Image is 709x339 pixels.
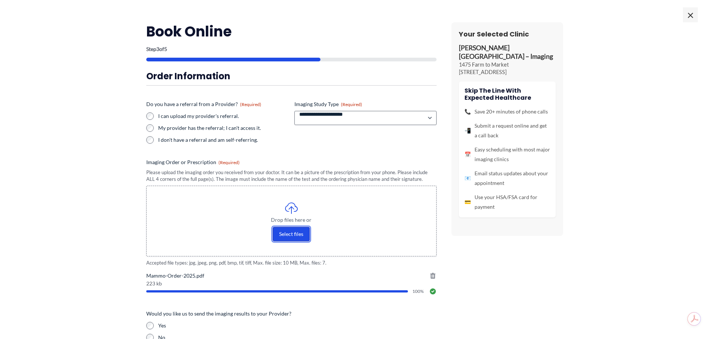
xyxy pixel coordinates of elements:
[464,145,550,164] li: Easy scheduling with most major imaging clinics
[464,192,550,212] li: Use your HSA/FSA card for payment
[240,102,261,107] span: (Required)
[158,112,288,120] label: I can upload my provider's referral.
[164,46,167,52] span: 5
[146,70,437,82] h3: Order Information
[162,217,421,223] span: Drop files here or
[464,107,471,116] span: 📞
[464,150,471,159] span: 📅
[218,160,240,165] span: (Required)
[158,322,437,329] label: Yes
[156,46,159,52] span: 3
[158,136,288,144] label: I don't have a referral and am self-referring.
[464,126,471,135] span: 📲
[683,7,698,22] span: ×
[459,30,556,38] h3: Your Selected Clinic
[146,310,291,317] legend: Would you like us to send the imaging results to your Provider?
[341,102,362,107] span: (Required)
[146,281,437,286] span: 223 kb
[273,227,310,241] button: select files, imaging order or prescription(required)
[294,100,437,108] label: Imaging Study Type
[464,107,550,116] li: Save 20+ minutes of phone calls
[146,259,437,266] span: Accepted file types: jpg, jpeg, png, pdf, bmp, tif, tiff, Max. file size: 10 MB, Max. files: 7.
[158,124,288,132] label: My provider has the referral; I can't access it.
[146,272,437,279] span: Mammo-Order-2025.pdf
[146,47,437,52] p: Step of
[464,87,550,101] h4: Skip the line with Expected Healthcare
[146,169,437,183] div: Please upload the imaging order you received from your doctor. It can be a picture of the prescri...
[464,121,550,140] li: Submit a request online and get a call back
[146,100,261,108] legend: Do you have a referral from a Provider?
[146,22,437,41] h2: Book Online
[459,44,556,61] p: [PERSON_NAME][GEOGRAPHIC_DATA] – Imaging
[464,169,550,188] li: Email status updates about your appointment
[146,159,437,166] label: Imaging Order or Prescription
[412,289,425,294] span: 100%
[459,61,556,76] p: 1475 Farm to Market [STREET_ADDRESS]
[464,173,471,183] span: 📧
[464,197,471,207] span: 💳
